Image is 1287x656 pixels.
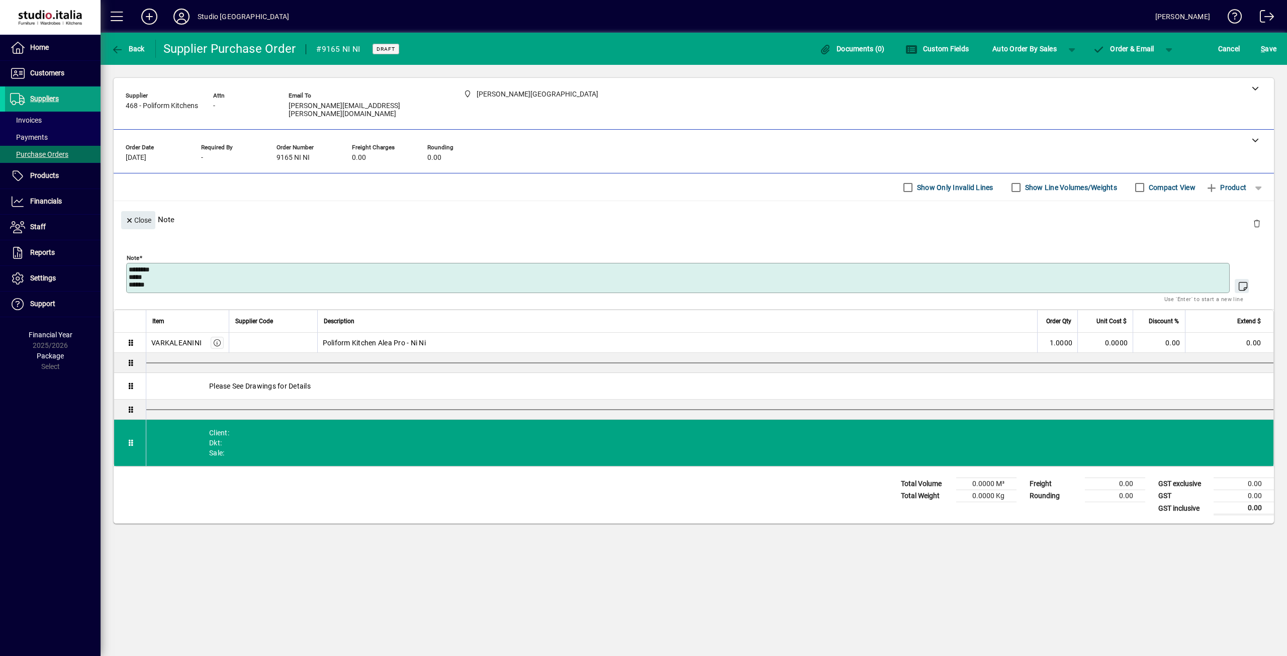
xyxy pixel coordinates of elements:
[1153,490,1214,502] td: GST
[352,154,366,162] span: 0.00
[1245,211,1269,235] button: Delete
[1023,182,1117,193] label: Show Line Volumes/Weights
[1153,502,1214,515] td: GST inclusive
[1147,182,1196,193] label: Compact View
[127,254,139,261] mat-label: Note
[1046,316,1071,327] span: Order Qty
[30,300,55,308] span: Support
[956,490,1017,502] td: 0.0000 Kg
[5,240,101,265] a: Reports
[30,274,56,282] span: Settings
[1085,490,1145,502] td: 0.00
[5,61,101,86] a: Customers
[1153,478,1214,490] td: GST exclusive
[198,9,289,25] div: Studio [GEOGRAPHIC_DATA]
[896,490,956,502] td: Total Weight
[5,112,101,129] a: Invoices
[1216,40,1243,58] button: Cancel
[126,102,198,110] span: 468 - Poliform Kitchens
[1218,41,1240,57] span: Cancel
[992,41,1057,57] span: Auto Order By Sales
[1155,9,1210,25] div: [PERSON_NAME]
[1185,333,1273,353] td: 0.00
[1149,316,1179,327] span: Discount %
[146,373,1273,399] div: Please See Drawings for Details
[109,40,147,58] button: Back
[151,338,202,348] div: VARKALEANINI
[152,316,164,327] span: Item
[30,43,49,51] span: Home
[1025,490,1085,502] td: Rounding
[125,212,151,229] span: Close
[30,69,64,77] span: Customers
[819,45,885,53] span: Documents (0)
[5,129,101,146] a: Payments
[5,215,101,240] a: Staff
[277,154,310,162] span: 9165 NI NI
[1220,2,1242,35] a: Knowledge Base
[29,331,72,339] span: Financial Year
[427,154,441,162] span: 0.00
[1093,45,1154,53] span: Order & Email
[915,182,993,193] label: Show Only Invalid Lines
[1201,178,1251,197] button: Product
[817,40,887,58] button: Documents (0)
[201,154,203,162] span: -
[987,40,1062,58] button: Auto Order By Sales
[30,171,59,179] span: Products
[146,420,1273,466] div: Client: Dkt: Sale:
[119,215,158,224] app-page-header-button: Close
[121,211,155,229] button: Close
[235,316,273,327] span: Supplier Code
[377,46,395,52] span: Draft
[111,45,145,53] span: Back
[5,189,101,214] a: Financials
[1025,478,1085,490] td: Freight
[1245,219,1269,228] app-page-header-button: Delete
[213,102,215,110] span: -
[30,197,62,205] span: Financials
[10,150,68,158] span: Purchase Orders
[1133,333,1185,353] td: 0.00
[163,41,296,57] div: Supplier Purchase Order
[1088,40,1159,58] button: Order & Email
[1214,490,1274,502] td: 0.00
[5,292,101,317] a: Support
[1214,502,1274,515] td: 0.00
[30,248,55,256] span: Reports
[5,266,101,291] a: Settings
[10,116,42,124] span: Invoices
[905,45,969,53] span: Custom Fields
[896,478,956,490] td: Total Volume
[1214,478,1274,490] td: 0.00
[37,352,64,360] span: Package
[114,201,1274,238] div: Note
[126,154,146,162] span: [DATE]
[30,95,59,103] span: Suppliers
[1096,316,1127,327] span: Unit Cost $
[1261,41,1276,57] span: ave
[289,102,439,118] span: [PERSON_NAME][EMAIL_ADDRESS][PERSON_NAME][DOMAIN_NAME]
[133,8,165,26] button: Add
[1037,333,1077,353] td: 1.0000
[956,478,1017,490] td: 0.0000 M³
[165,8,198,26] button: Profile
[324,316,354,327] span: Description
[30,223,46,231] span: Staff
[316,41,360,57] div: #9165 NI NI
[101,40,156,58] app-page-header-button: Back
[323,338,426,348] span: Poliform Kitchen Alea Pro - Ni Ni
[903,40,971,58] button: Custom Fields
[1206,179,1246,196] span: Product
[1077,333,1133,353] td: 0.0000
[1085,478,1145,490] td: 0.00
[10,133,48,141] span: Payments
[5,35,101,60] a: Home
[5,163,101,189] a: Products
[1237,316,1261,327] span: Extend $
[1261,45,1265,53] span: S
[5,146,101,163] a: Purchase Orders
[1164,293,1243,305] mat-hint: Use 'Enter' to start a new line
[1252,2,1274,35] a: Logout
[1258,40,1279,58] button: Save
